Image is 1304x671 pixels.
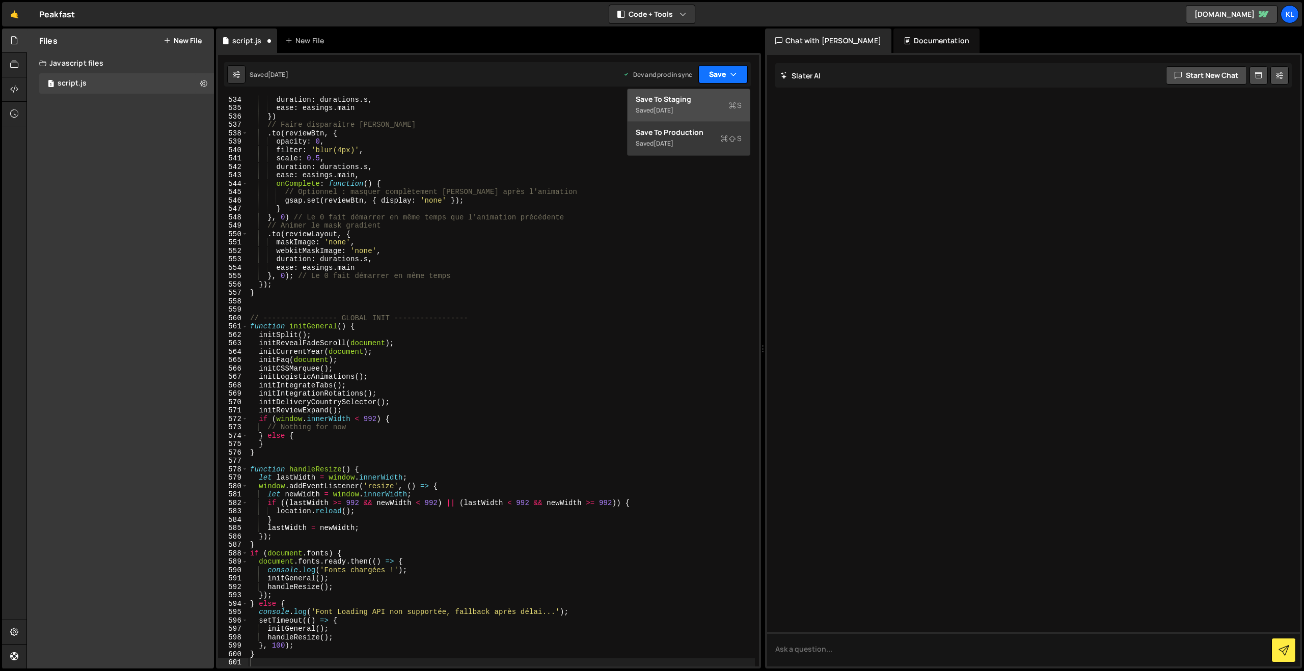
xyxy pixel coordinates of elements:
div: 541 [218,154,248,163]
div: Chat with [PERSON_NAME] [765,29,891,53]
div: 562 [218,331,248,340]
div: 600 [218,650,248,659]
div: 583 [218,507,248,516]
span: 1 [48,80,54,89]
div: 576 [218,449,248,457]
div: 566 [218,365,248,373]
button: Save [698,65,748,83]
div: 598 [218,633,248,642]
div: 596 [218,617,248,625]
div: script.js [232,36,261,46]
div: Javascript files [27,53,214,73]
div: 579 [218,473,248,482]
div: 553 [218,255,248,264]
div: Saved [636,137,742,150]
div: 585 [218,524,248,533]
div: 545 [218,188,248,197]
div: Saved [636,104,742,117]
div: 550 [218,230,248,239]
div: 594 [218,600,248,608]
div: 580 [218,482,248,491]
button: New File [164,37,202,45]
div: 575 [218,440,248,449]
div: 567 [218,373,248,381]
div: 534 [218,96,248,104]
div: 556 [218,281,248,289]
div: 544 [218,180,248,188]
span: S [729,100,742,110]
div: 537 [218,121,248,129]
div: 582 [218,499,248,508]
a: 🤙 [2,2,27,26]
div: 584 [218,516,248,524]
div: 548 [218,213,248,222]
div: [DATE] [654,106,673,115]
div: 542 [218,163,248,172]
div: 572 [218,415,248,424]
div: 589 [218,557,248,566]
div: 601 [218,658,248,667]
div: 557 [218,289,248,297]
div: 16544/44957.js [39,73,214,94]
div: 587 [218,541,248,549]
div: New File [285,36,328,46]
div: 564 [218,348,248,356]
div: 549 [218,221,248,230]
div: 552 [218,247,248,256]
h2: Files [39,35,58,46]
div: [DATE] [268,70,288,79]
div: 539 [218,137,248,146]
div: 573 [218,423,248,432]
div: script.js [58,79,87,88]
div: 538 [218,129,248,138]
div: 569 [218,389,248,398]
div: Peakfast [39,8,75,20]
div: 590 [218,566,248,575]
div: 595 [218,608,248,617]
div: 536 [218,113,248,121]
div: 591 [218,574,248,583]
button: Code + Tools [609,5,695,23]
div: Documentation [893,29,980,53]
div: 593 [218,591,248,600]
a: Kl [1281,5,1299,23]
div: 571 [218,406,248,415]
div: 570 [218,398,248,407]
div: Saved [250,70,288,79]
div: 551 [218,238,248,247]
div: 543 [218,171,248,180]
h2: Slater AI [780,71,821,80]
div: 547 [218,205,248,213]
div: 588 [218,549,248,558]
div: 559 [218,305,248,314]
div: 563 [218,339,248,348]
div: 554 [218,264,248,272]
div: 558 [218,297,248,306]
div: 592 [218,583,248,592]
button: Save to StagingS Saved[DATE] [628,89,750,122]
div: 560 [218,314,248,323]
div: Save to Production [636,127,742,137]
div: 546 [218,197,248,205]
div: Dev and prod in sync [623,70,692,79]
div: 561 [218,322,248,331]
div: Save to Staging [636,94,742,104]
a: [DOMAIN_NAME] [1186,5,1278,23]
div: 586 [218,533,248,541]
div: 565 [218,356,248,365]
div: [DATE] [654,139,673,148]
div: 535 [218,104,248,113]
div: 578 [218,465,248,474]
div: 540 [218,146,248,155]
div: 597 [218,625,248,633]
div: 568 [218,381,248,390]
div: 555 [218,272,248,281]
div: 581 [218,490,248,499]
span: S [721,133,742,144]
button: Start new chat [1166,66,1247,85]
div: 574 [218,432,248,440]
div: 577 [218,457,248,465]
button: Save to ProductionS Saved[DATE] [628,122,750,155]
div: 599 [218,641,248,650]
